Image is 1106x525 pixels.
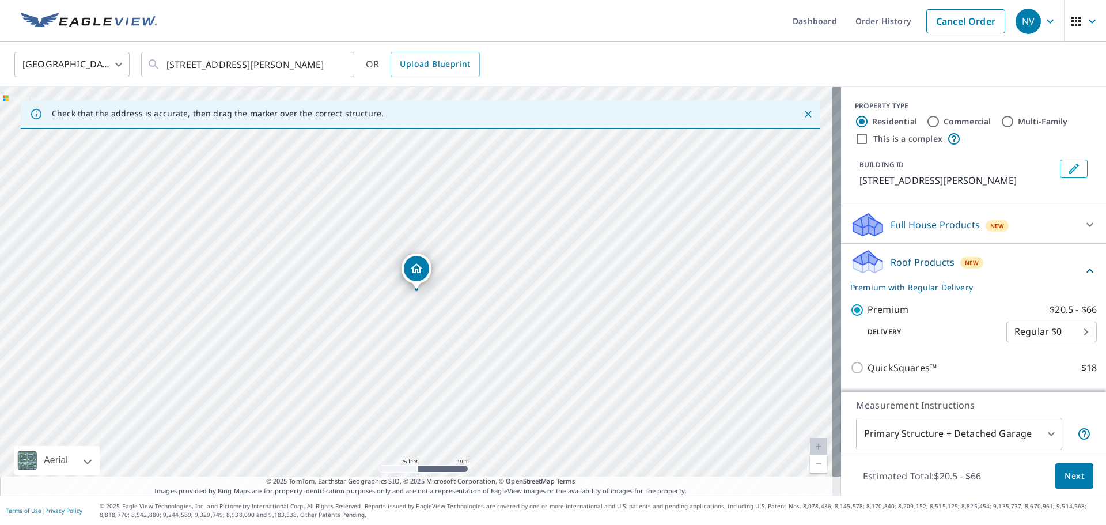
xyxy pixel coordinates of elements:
[1006,316,1097,348] div: Regular $0
[21,13,157,30] img: EV Logo
[850,211,1097,239] div: Full House ProductsNew
[100,502,1100,519] p: © 2025 Eagle View Technologies, Inc. and Pictometry International Corp. All Rights Reserved. Repo...
[873,133,942,145] label: This is a complex
[856,398,1091,412] p: Measurement Instructions
[1016,9,1041,34] div: NV
[1050,303,1097,317] p: $20.5 - $66
[810,438,827,455] a: Current Level 20, Zoom In Disabled
[506,477,554,485] a: OpenStreetMap
[40,446,71,475] div: Aerial
[944,116,991,127] label: Commercial
[859,173,1055,187] p: [STREET_ADDRESS][PERSON_NAME]
[850,327,1006,337] p: Delivery
[391,52,479,77] a: Upload Blueprint
[402,254,431,289] div: Dropped pin, building 1, Residential property, 140 Lenora Ln Downingtown, PA 19335
[810,455,827,473] a: Current Level 20, Zoom Out
[1081,361,1097,375] p: $18
[366,52,480,77] div: OR
[965,258,979,267] span: New
[891,255,955,269] p: Roof Products
[855,101,1092,111] div: PROPERTY TYPE
[1018,116,1068,127] label: Multi-Family
[859,160,904,169] p: BUILDING ID
[891,218,980,232] p: Full House Products
[6,507,41,515] a: Terms of Use
[850,281,1083,293] p: Premium with Regular Delivery
[850,248,1097,293] div: Roof ProductsNewPremium with Regular Delivery
[1055,463,1093,489] button: Next
[45,507,82,515] a: Privacy Policy
[266,477,575,486] span: © 2025 TomTom, Earthstar Geographics SIO, © 2025 Microsoft Corporation, ©
[926,9,1005,33] a: Cancel Order
[856,418,1062,450] div: Primary Structure + Detached Garage
[556,477,575,485] a: Terms
[166,48,331,81] input: Search by address or latitude-longitude
[868,303,908,317] p: Premium
[854,463,990,489] p: Estimated Total: $20.5 - $66
[801,107,816,122] button: Close
[1065,469,1084,484] span: Next
[1077,427,1091,441] span: Your report will include the primary structure and a detached garage if one exists.
[14,48,130,81] div: [GEOGRAPHIC_DATA]
[400,57,470,71] span: Upload Blueprint
[1060,160,1088,178] button: Edit building 1
[872,116,917,127] label: Residential
[990,221,1005,231] span: New
[14,446,100,475] div: Aerial
[52,108,384,119] p: Check that the address is accurate, then drag the marker over the correct structure.
[6,507,82,514] p: |
[868,361,937,375] p: QuickSquares™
